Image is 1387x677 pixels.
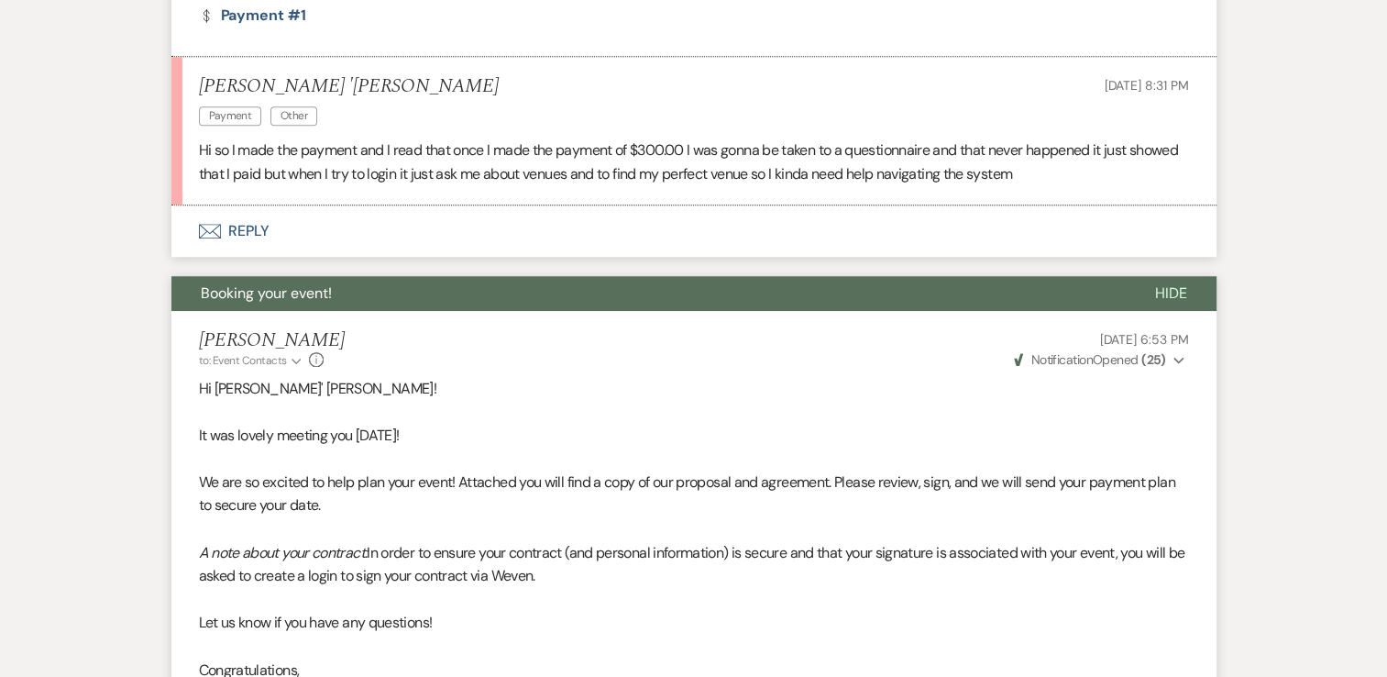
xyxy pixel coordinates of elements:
span: to: Event Contacts [199,353,287,368]
span: We are so excited to help plan your event! Attached you will find a copy of our proposal and agre... [199,472,1175,516]
p: Hi [PERSON_NAME]' [PERSON_NAME]! [199,377,1189,401]
em: A note about your contract: [199,543,368,562]
span: [DATE] 8:31 PM [1104,77,1188,94]
p: It was lovely meeting you [DATE]! [199,424,1189,448]
span: Hide [1155,283,1187,303]
button: Booking your event! [171,276,1126,311]
h5: [PERSON_NAME] '[PERSON_NAME] [199,75,500,98]
span: Notification [1031,351,1093,368]
span: [DATE] 6:53 PM [1099,331,1188,348]
strong: ( 25 ) [1141,351,1166,368]
button: to: Event Contacts [199,352,304,369]
span: In order to ensure your contract (and personal information) is secure and that your signature is ... [199,543,1185,586]
button: Reply [171,205,1216,257]
a: Payment #1 [199,8,306,23]
span: Other [270,106,317,126]
span: Opened [1014,351,1166,368]
h5: [PERSON_NAME] [199,329,345,352]
p: Hi so I made the payment and I read that once I made the payment of $300.00 I was gonna be taken ... [199,139,1189,185]
span: Payment [199,106,262,126]
span: Let us know if you have any questions! [199,613,433,632]
button: Hide [1126,276,1216,311]
button: NotificationOpened (25) [1011,350,1188,370]
span: Booking your event! [201,283,332,303]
